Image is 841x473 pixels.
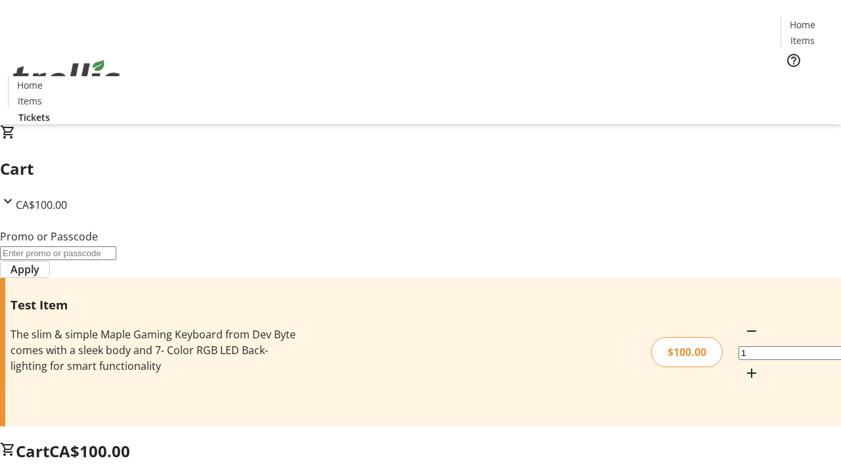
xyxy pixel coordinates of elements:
span: Tickets [18,110,50,124]
button: Decrement by one [739,318,765,344]
h3: Test Item [11,296,298,314]
img: Orient E2E Organization snFSWMUpU5's Logo [8,45,125,111]
button: Increment by one [739,360,765,386]
a: Home [9,78,51,92]
span: Items [790,34,815,47]
span: Tickets [791,76,823,90]
a: Items [781,34,823,47]
span: Home [790,18,815,32]
button: Help [781,47,807,74]
span: CA$100.00 [49,440,130,462]
span: Home [17,78,43,92]
div: $100.00 [651,337,723,367]
div: The slim & simple Maple Gaming Keyboard from Dev Byte comes with a sleek body and 7- Color RGB LE... [11,327,298,374]
span: Items [18,94,42,108]
span: Apply [11,261,39,277]
a: Tickets [781,76,833,90]
a: Home [781,18,823,32]
a: Items [9,94,51,108]
a: Tickets [8,110,60,124]
span: CA$100.00 [16,198,67,212]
